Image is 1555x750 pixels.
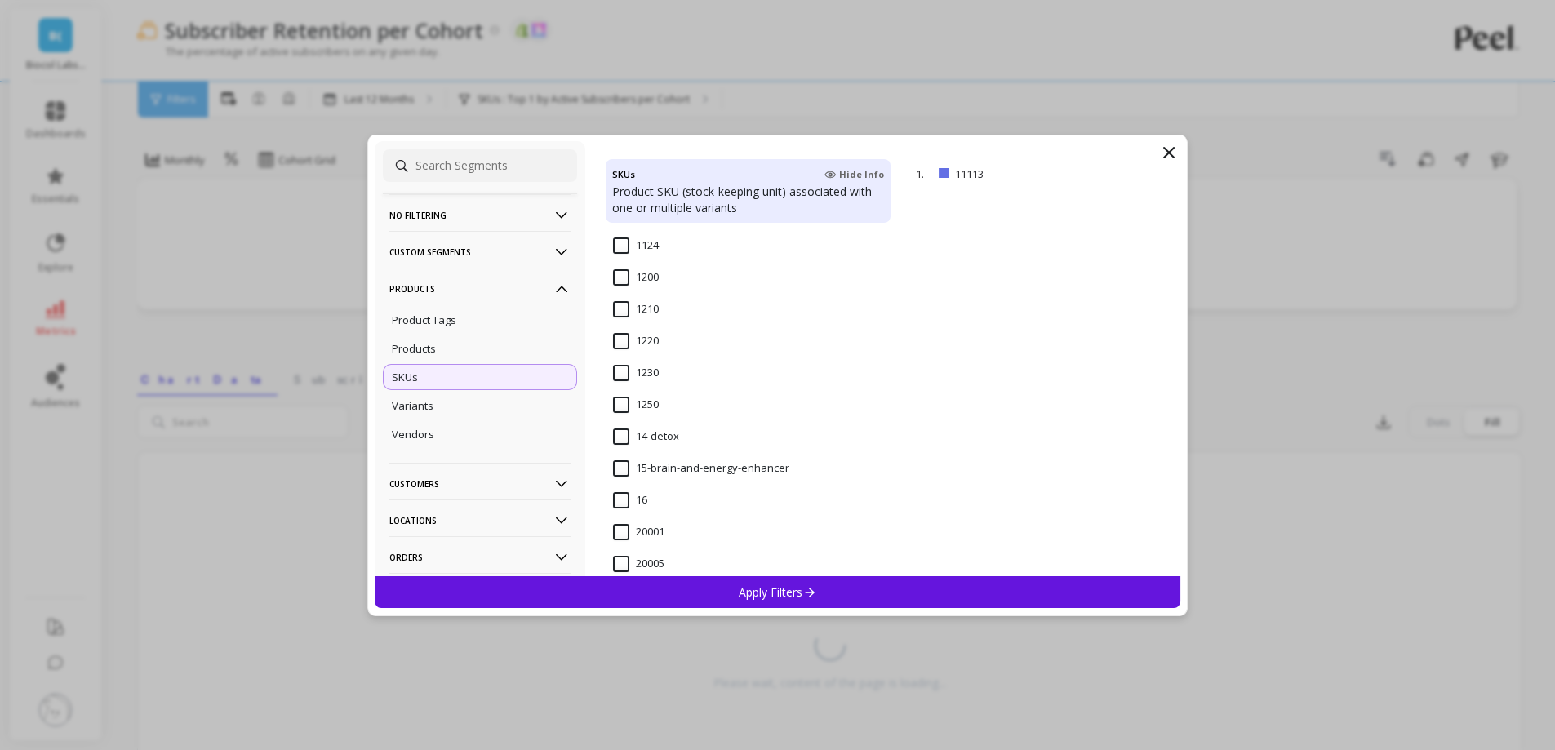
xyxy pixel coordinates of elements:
[739,584,816,600] p: Apply Filters
[392,370,418,384] p: SKUs
[389,268,571,309] p: Products
[613,397,659,413] span: 1250
[392,398,433,413] p: Variants
[613,524,664,540] span: 20001
[916,166,932,181] p: 1.
[613,556,664,572] span: 20005
[613,460,789,477] span: 15-brain-and-energy-enhancer
[613,237,659,254] span: 1124
[612,166,635,184] h4: SKUs
[613,333,659,349] span: 1220
[824,168,884,181] span: Hide Info
[389,463,571,504] p: Customers
[389,536,571,578] p: Orders
[392,427,434,442] p: Vendors
[613,492,647,508] span: 16
[613,269,659,286] span: 1200
[389,194,571,236] p: No filtering
[383,149,577,182] input: Search Segments
[389,573,571,615] p: Subscriptions
[612,184,884,216] p: Product SKU (stock-keeping unit) associated with one or multiple variants
[613,428,679,445] span: 14-detox
[955,166,1077,181] p: 11113
[613,301,659,317] span: 1210
[389,499,571,541] p: Locations
[392,313,456,327] p: Product Tags
[389,231,571,273] p: Custom Segments
[613,365,659,381] span: 1230
[392,341,436,356] p: Products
